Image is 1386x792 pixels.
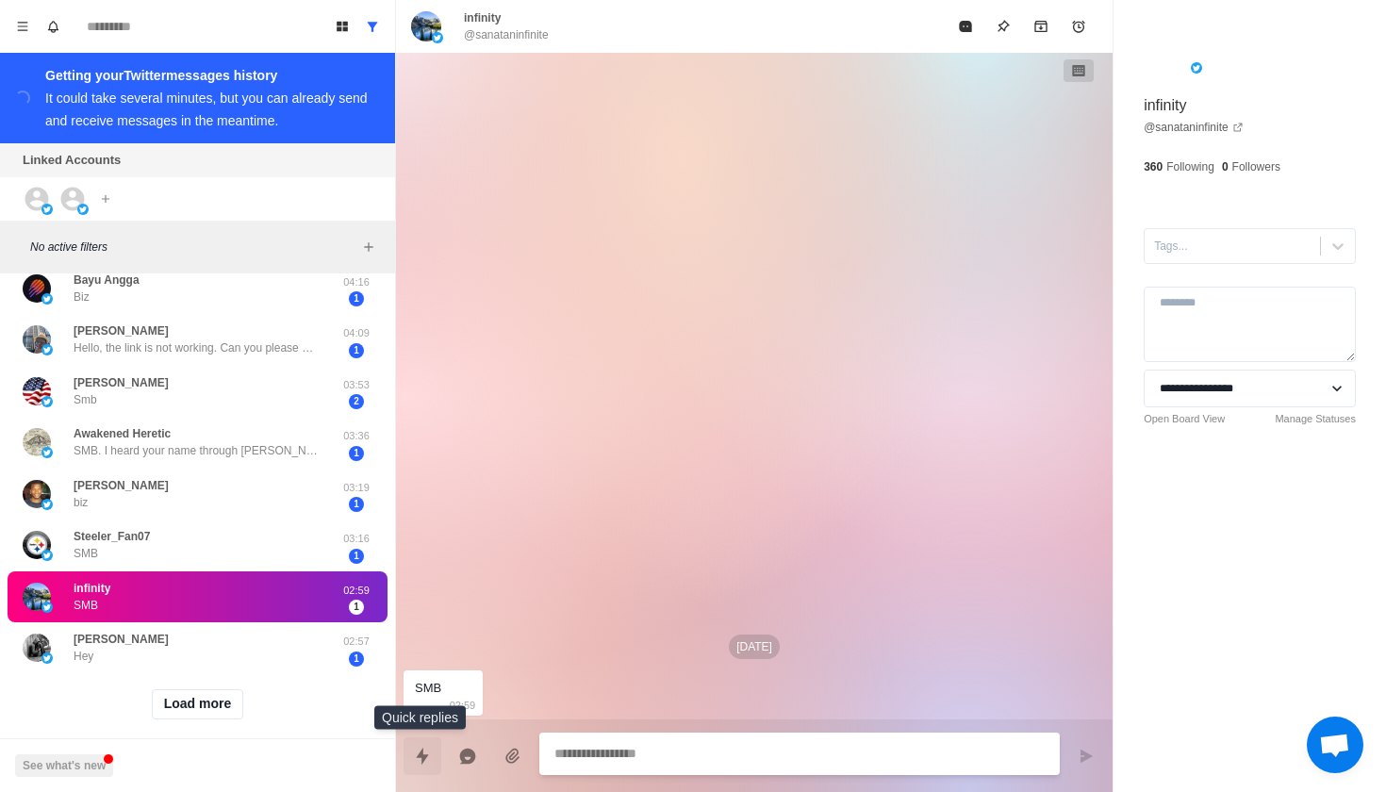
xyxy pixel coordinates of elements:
img: picture [23,274,51,303]
span: 1 [349,549,364,564]
img: picture [23,428,51,456]
button: Show all conversations [357,11,388,41]
p: 04:16 [333,274,380,290]
p: Biz [74,289,90,305]
img: picture [432,32,443,43]
a: Open Board View [1144,411,1225,427]
span: 1 [349,600,364,615]
p: infinity [464,9,501,26]
p: Linked Accounts [23,151,121,170]
span: 1 [349,446,364,461]
a: @sanataninfinite [1144,119,1244,136]
button: Mark as read [947,8,984,45]
a: Manage Statuses [1275,411,1356,427]
p: Awakened Heretic [74,425,171,442]
img: picture [23,377,51,405]
p: SMB [74,597,98,614]
img: picture [41,550,53,561]
img: picture [23,531,51,559]
p: SMB. I heard your name through [PERSON_NAME] live Q &amp;A. How do I take the next step with you ... [74,442,319,459]
button: Board View [327,11,357,41]
img: picture [41,344,53,355]
button: Add reminder [1060,8,1097,45]
button: Menu [8,11,38,41]
button: Load more [152,689,244,719]
p: [PERSON_NAME] [74,374,169,391]
p: Hello, the link is not working. Can you please send a new link? [74,339,319,356]
div: SMB [415,678,441,699]
p: [PERSON_NAME] [74,631,169,648]
p: 03:36 [333,428,380,444]
img: picture [411,11,441,41]
p: SMB [74,545,98,562]
p: infinity [74,580,110,597]
p: [PERSON_NAME] [74,322,169,339]
button: Pin [984,8,1022,45]
button: Archive [1022,8,1060,45]
span: 1 [349,291,364,306]
p: 03:53 [333,377,380,393]
img: picture [41,293,53,305]
button: Add account [94,188,117,210]
span: 1 [349,497,364,512]
p: Bayu Angga [74,272,140,289]
img: picture [23,325,51,354]
span: 2 [349,394,364,409]
button: Send message [1067,737,1105,775]
p: 360 [1144,158,1163,175]
p: 03:19 [333,480,380,496]
p: 02:59 [450,695,476,716]
img: picture [41,396,53,407]
button: Quick replies [404,737,441,775]
button: Notifications [38,11,68,41]
img: picture [23,480,51,508]
span: 1 [349,343,364,358]
button: Reply with AI [449,737,487,775]
button: Add media [494,737,532,775]
div: It could take several minutes, but you can already send and receive messages in the meantime. [45,91,368,128]
p: 02:57 [333,634,380,650]
p: Steeler_Fan07 [74,528,150,545]
p: 04:09 [333,325,380,341]
img: picture [41,447,53,458]
p: [DATE] [729,635,780,659]
img: picture [77,204,89,215]
p: @sanataninfinite [464,26,549,43]
img: picture [23,634,51,662]
p: 02:59 [333,583,380,599]
button: See what's new [15,754,113,777]
a: Open chat [1307,717,1363,773]
img: picture [41,652,53,664]
div: Getting your Twitter messages history [45,64,372,87]
img: picture [41,602,53,613]
img: picture [23,583,51,611]
p: infinity [1144,94,1186,117]
p: 0 [1222,158,1229,175]
p: biz [74,494,88,511]
p: Following [1166,158,1214,175]
img: picture [41,204,53,215]
p: 03:16 [333,531,380,547]
img: picture [41,499,53,510]
p: [PERSON_NAME] [74,477,169,494]
p: Hey [74,648,93,665]
span: 1 [349,652,364,667]
p: Followers [1232,158,1280,175]
img: picture [1191,62,1202,74]
button: Add filters [357,236,380,258]
p: No active filters [30,239,357,256]
p: Smb [74,391,97,408]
